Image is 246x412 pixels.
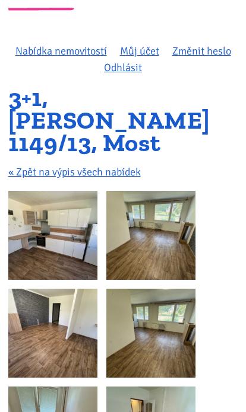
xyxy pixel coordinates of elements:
[120,45,159,58] a: Můj účet
[8,87,238,154] h1: 3+1, [PERSON_NAME] 1149/13, Most
[104,62,142,75] a: Odhlásit
[8,166,141,179] a: « Zpět na výpis všech nabídek
[172,45,231,58] a: Změnit heslo
[15,45,107,58] a: Nabídka nemovitostí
